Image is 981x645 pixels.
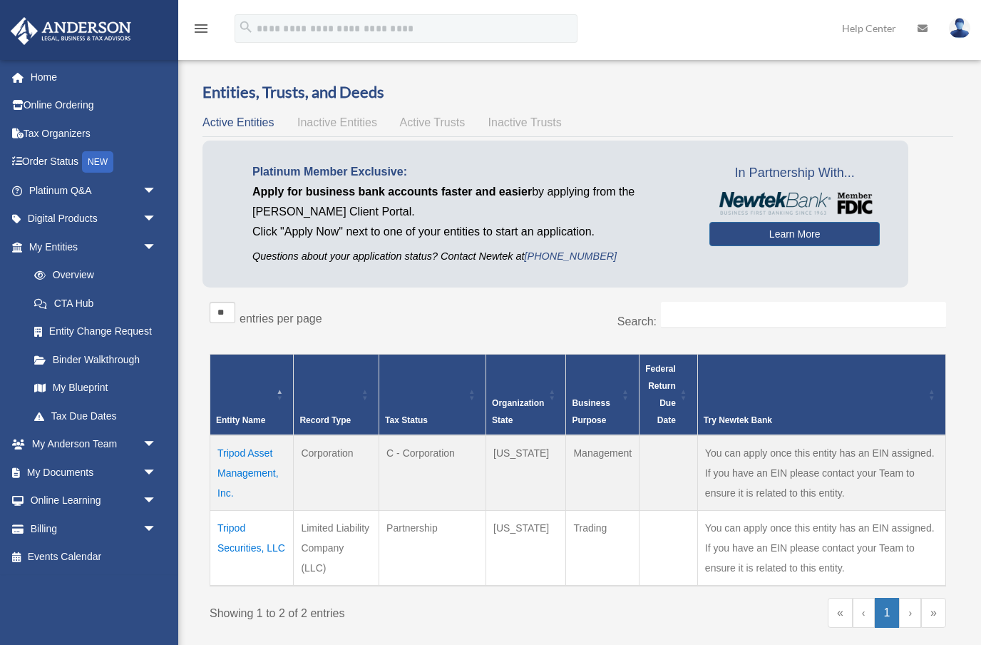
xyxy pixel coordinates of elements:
[10,205,178,233] a: Digital Productsarrow_drop_down
[617,315,657,327] label: Search:
[82,151,113,173] div: NEW
[252,248,688,265] p: Questions about your application status? Contact Newtek at
[486,511,566,586] td: [US_STATE]
[10,91,178,120] a: Online Ordering
[143,458,171,487] span: arrow_drop_down
[709,222,880,246] a: Learn More
[10,119,178,148] a: Tax Organizers
[6,17,135,45] img: Anderson Advisors Platinum Portal
[20,374,171,402] a: My Blueprint
[697,511,945,586] td: You can apply once this entity has an EIN assigned. If you have an EIN please contact your Team t...
[875,598,900,628] a: 1
[488,116,562,128] span: Inactive Trusts
[717,192,873,215] img: NewtekBankLogoSM.png
[949,18,970,39] img: User Pic
[240,313,322,325] label: entries per page
[202,81,953,103] h3: Entities, Trusts, and Deeds
[10,430,178,459] a: My Anderson Teamarrow_drop_down
[709,162,880,185] span: In Partnership With...
[252,182,688,222] p: by applying from the [PERSON_NAME] Client Portal.
[10,176,178,205] a: Platinum Q&Aarrow_drop_down
[697,435,945,511] td: You can apply once this entity has an EIN assigned. If you have an EIN please contact your Team t...
[20,289,171,318] a: CTA Hub
[10,543,178,572] a: Events Calendar
[252,162,688,182] p: Platinum Member Exclusive:
[853,598,875,628] a: Previous
[697,355,945,436] th: Try Newtek Bank : Activate to sort
[379,435,486,511] td: C - Corporation
[210,355,294,436] th: Entity Name: Activate to invert sorting
[492,398,544,425] span: Organization State
[704,412,924,429] div: Try Newtek Bank
[400,116,466,128] span: Active Trusts
[20,261,164,290] a: Overview
[216,415,265,425] span: Entity Name
[921,598,946,628] a: Last
[379,511,486,586] td: Partnership
[210,511,294,586] td: Tripod Securities, LLC
[299,415,351,425] span: Record Type
[294,435,379,511] td: Corporation
[645,364,676,425] span: Federal Return Due Date
[572,398,610,425] span: Business Purpose
[828,598,853,628] a: First
[525,250,617,262] a: [PHONE_NUMBER]
[640,355,698,436] th: Federal Return Due Date: Activate to sort
[252,222,688,242] p: Click "Apply Now" next to one of your entities to start an application.
[143,487,171,516] span: arrow_drop_down
[202,116,274,128] span: Active Entities
[210,435,294,511] td: Tripod Asset Management, Inc.
[210,598,567,624] div: Showing 1 to 2 of 2 entries
[143,514,171,544] span: arrow_drop_down
[20,318,171,346] a: Entity Change Request
[486,355,566,436] th: Organization State: Activate to sort
[379,355,486,436] th: Tax Status: Activate to sort
[297,116,377,128] span: Inactive Entities
[294,355,379,436] th: Record Type: Activate to sort
[10,487,178,515] a: Online Learningarrow_drop_down
[238,19,254,35] i: search
[566,435,640,511] td: Management
[566,511,640,586] td: Trading
[899,598,921,628] a: Next
[252,186,532,198] span: Apply for business bank accounts faster and easier
[192,25,210,37] a: menu
[10,63,178,91] a: Home
[10,233,171,261] a: My Entitiesarrow_drop_down
[10,458,178,487] a: My Documentsarrow_drop_down
[143,430,171,459] span: arrow_drop_down
[486,435,566,511] td: [US_STATE]
[192,20,210,37] i: menu
[20,402,171,430] a: Tax Due Dates
[10,514,178,543] a: Billingarrow_drop_down
[20,345,171,374] a: Binder Walkthrough
[10,148,178,177] a: Order StatusNEW
[385,415,428,425] span: Tax Status
[566,355,640,436] th: Business Purpose: Activate to sort
[294,511,379,586] td: Limited Liability Company (LLC)
[143,205,171,234] span: arrow_drop_down
[143,233,171,262] span: arrow_drop_down
[143,176,171,205] span: arrow_drop_down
